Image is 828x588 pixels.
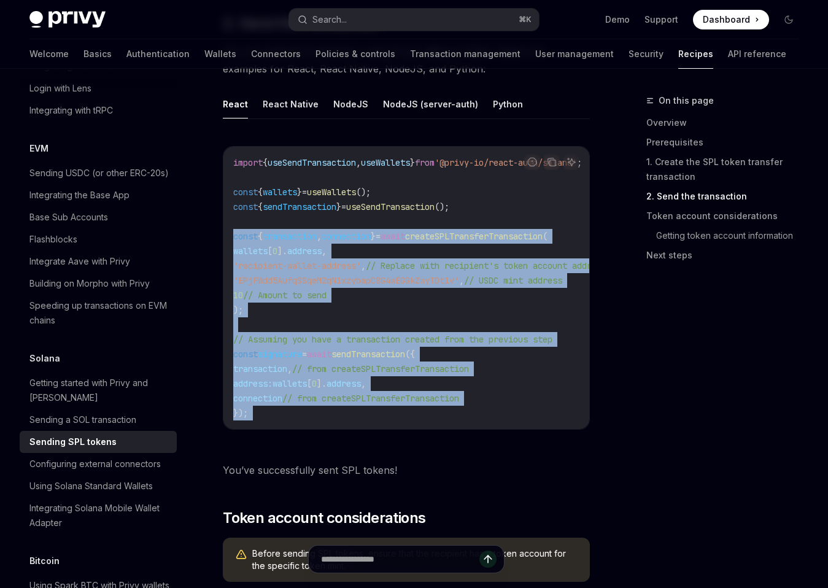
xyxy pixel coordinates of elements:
span: const [233,187,258,198]
span: wallets [263,187,297,198]
span: // Amount to send [243,290,327,301]
div: Integrating Solana Mobile Wallet Adapter [29,501,169,530]
div: Integrating with tRPC [29,103,113,118]
span: await [307,349,331,360]
span: useWallets [361,157,410,168]
span: , [361,378,366,389]
span: [ [307,378,312,389]
span: } [410,157,415,168]
div: Speeding up transactions on EVM chains [29,298,169,328]
a: Integrating Solana Mobile Wallet Adapter [20,497,177,534]
img: dark logo [29,11,106,28]
span: { [258,187,263,198]
a: Sending a SOL transaction [20,409,177,431]
h5: Bitcoin [29,554,60,568]
a: Token account considerations [646,206,808,226]
button: React [223,90,248,118]
div: Using Solana Standard Wallets [29,479,153,493]
span: ; [577,157,582,168]
a: Welcome [29,39,69,69]
a: Speeding up transactions on EVM chains [20,295,177,331]
span: const [233,349,258,360]
a: Prerequisites [646,133,808,152]
div: Sending a SOL transaction [29,412,136,427]
span: , [317,231,322,242]
span: sendTransaction [263,201,336,212]
span: sendTransaction [331,349,405,360]
div: Search... [312,12,347,27]
a: Dashboard [693,10,769,29]
span: transaction [263,231,317,242]
span: useSendTransaction [268,157,356,168]
div: Getting started with Privy and [PERSON_NAME] [29,376,169,405]
button: Send message [479,551,497,568]
span: createSPLTransferTransaction [405,231,543,242]
span: address [287,246,322,257]
a: 2. Send the transaction [646,187,808,206]
div: Base Sub Accounts [29,210,108,225]
a: Login with Lens [20,77,177,99]
span: = [302,187,307,198]
button: NodeJS [333,90,368,118]
span: (); [356,187,371,198]
span: Token account considerations [223,508,425,528]
span: address: [233,378,273,389]
a: Recipes [678,39,713,69]
span: } [371,231,376,242]
span: from [415,157,435,168]
div: Integrate Aave with Privy [29,254,130,269]
div: Integrating the Base App [29,188,130,203]
a: Wallets [204,39,236,69]
div: Login with Lens [29,81,91,96]
span: { [263,157,268,168]
div: Building on Morpho with Privy [29,276,150,291]
span: ({ [405,349,415,360]
span: wallets [273,378,307,389]
h5: Solana [29,351,60,366]
span: import [233,157,263,168]
a: User management [535,39,614,69]
a: Configuring external connectors [20,453,177,475]
button: Search...⌘K [289,9,539,31]
span: , [356,157,361,168]
span: 0 [273,246,277,257]
span: = [376,231,381,242]
span: // from createSPLTransferTransaction [292,363,469,374]
span: transaction [233,363,287,374]
a: Getting started with Privy and [PERSON_NAME] [20,372,177,409]
a: API reference [728,39,786,69]
a: Using Solana Standard Wallets [20,475,177,497]
span: On this page [659,93,714,108]
button: Report incorrect code [524,154,540,170]
a: Sending SPL tokens [20,431,177,453]
span: // from createSPLTransferTransaction [282,393,459,404]
a: Base Sub Accounts [20,206,177,228]
span: // USDC mint address [464,275,562,286]
span: connection [233,393,282,404]
button: Ask AI [563,154,579,170]
span: , [287,363,292,374]
a: Authentication [126,39,190,69]
span: const [233,201,258,212]
span: = [302,349,307,360]
span: You’ve successfully sent SPL tokens! [223,462,590,479]
span: [ [268,246,273,257]
span: } [336,201,341,212]
button: React Native [263,90,319,118]
span: Dashboard [703,14,750,26]
span: address [327,378,361,389]
span: } [297,187,302,198]
a: Demo [605,14,630,26]
a: Integrate Aave with Privy [20,250,177,273]
span: , [459,275,464,286]
div: Flashblocks [29,232,77,247]
span: signature [258,349,302,360]
span: useSendTransaction [346,201,435,212]
span: '@privy-io/react-auth/solana' [435,157,577,168]
span: connection [322,231,371,242]
span: 10 [233,290,243,301]
a: Overview [646,113,808,133]
a: Policies & controls [315,39,395,69]
span: 'recipient-wallet-address' [233,260,361,271]
a: Transaction management [410,39,520,69]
